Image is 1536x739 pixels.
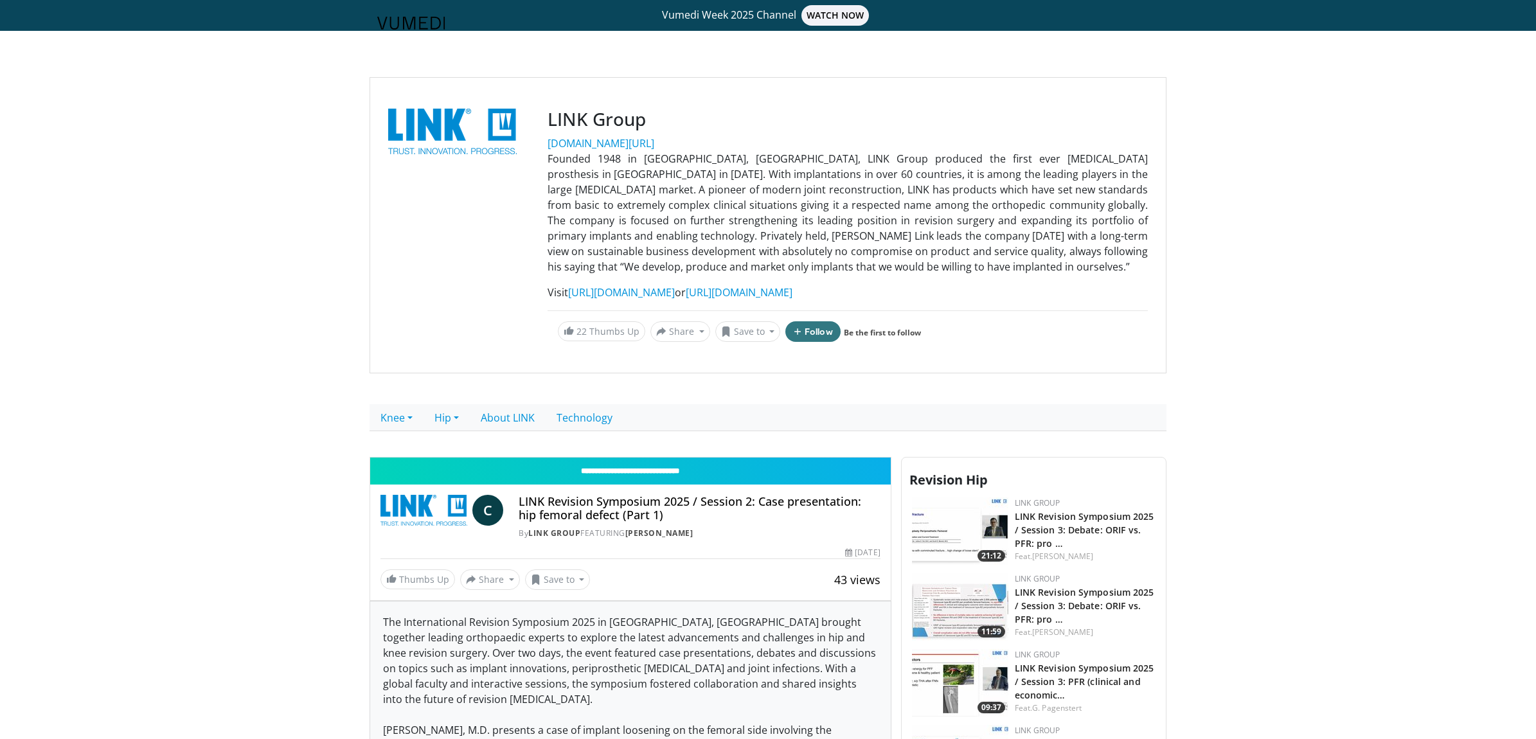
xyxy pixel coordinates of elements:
img: LINK Group [380,495,467,526]
button: Share [650,321,710,342]
a: [DOMAIN_NAME][URL] [548,136,654,150]
a: [URL][DOMAIN_NAME] [686,285,792,299]
span: 11:59 [978,626,1005,637]
a: LINK Group [1015,573,1060,584]
a: [PERSON_NAME] [625,528,693,539]
h3: LINK Revision Symposium 2025 / Session 3: Debate: ORIF vs. PFR: pro PFR [1015,509,1156,549]
a: Knee [370,404,424,431]
a: [PERSON_NAME] [1032,551,1093,562]
h4: LINK Revision Symposium 2025 / Session 2: Case presentation: hip femoral defect (Part 1) [519,495,880,522]
a: LINK Group [528,528,580,539]
a: [PERSON_NAME] [1032,627,1093,637]
span: Revision Hip [909,471,988,488]
a: LINK Group [1015,497,1060,508]
a: LINK Group [1015,649,1060,660]
a: [URL][DOMAIN_NAME] [568,285,675,299]
a: C [472,495,503,526]
span: 43 views [834,572,880,587]
a: 09:37 [912,649,1008,717]
h3: LINK Group [548,109,1148,130]
div: Feat. [1015,627,1156,638]
div: [DATE] [845,547,880,558]
a: 22 Thumbs Up [558,321,645,341]
div: Feat. [1015,551,1156,562]
a: LINK Revision Symposium 2025 / Session 3: Debate: ORIF vs. PFR: pro … [1015,586,1154,625]
h3: LINK Revision Symposium 2025 / Session 3: PFR (clinical and economic factors) [1015,661,1156,701]
button: Follow [785,321,841,342]
div: Feat. [1015,702,1156,714]
span: 21:12 [978,550,1005,562]
span: 09:37 [978,702,1005,713]
button: Share [460,569,520,590]
a: LINK Group [1015,725,1060,736]
span: 22 [576,325,587,337]
a: Be the first to follow [844,327,921,338]
a: LINK Revision Symposium 2025 / Session 3: Debate: ORIF vs. PFR: pro … [1015,510,1154,549]
a: 11:59 [912,573,1008,641]
div: By FEATURING [519,528,880,539]
p: Founded 1948 in [GEOGRAPHIC_DATA], [GEOGRAPHIC_DATA], LINK Group produced the first ever [MEDICAL... [548,151,1148,274]
img: 3d38f83b-9379-4a04-8d2a-971632916aaa.150x105_q85_crop-smart_upscale.jpg [912,497,1008,565]
img: 8cf25ad0-6f09-493b-a8bd-31c889080160.150x105_q85_crop-smart_upscale.jpg [912,649,1008,717]
a: 21:12 [912,497,1008,565]
a: Hip [424,404,470,431]
a: G. Pagenstert [1032,702,1082,713]
a: Thumbs Up [380,569,455,589]
a: Technology [546,404,623,431]
button: Save to [715,321,781,342]
a: LINK Revision Symposium 2025 / Session 3: PFR (clinical and economic… [1015,662,1154,701]
a: About LINK [470,404,546,431]
button: Save to [525,569,591,590]
img: VuMedi Logo [377,17,445,30]
h3: LINK Revision Symposium 2025 / Session 3: Debate: ORIF vs. PFR: pro ORIF [1015,585,1156,625]
img: b9288c66-1719-4b4d-a011-26ee5e03ef9b.150x105_q85_crop-smart_upscale.jpg [912,573,1008,641]
p: Visit or [548,285,1148,300]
